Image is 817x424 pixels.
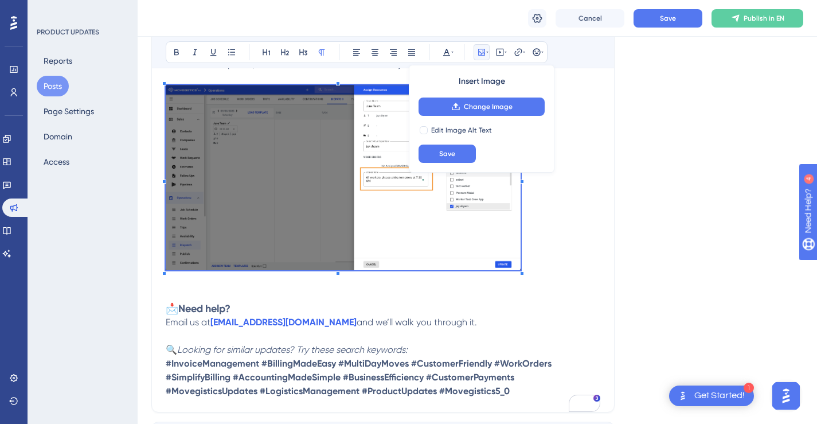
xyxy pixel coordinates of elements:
button: Domain [37,126,79,147]
span: and we’ll walk you through it. [357,317,477,328]
button: Access [37,151,76,172]
button: Change Image [419,98,545,116]
span: 📩 [166,302,178,314]
iframe: UserGuiding AI Assistant Launcher [769,379,803,413]
strong: Need help? [178,302,230,315]
div: 1 [744,383,754,393]
strong: #InvoiceManagement #BillingMadeEasy #MultiDayMoves #CustomerFriendly #WorkOrders #SimplifyBilling... [166,358,554,396]
span: Insert Image [459,75,505,88]
span: Edit Image Alt Text [431,126,492,135]
span: Publish in EN [744,14,784,23]
button: Publish in EN [712,9,803,28]
div: Get Started! [694,390,745,402]
img: launcher-image-alternative-text [676,389,690,403]
span: Cancel [578,14,602,23]
div: PRODUCT UPDATES [37,28,99,37]
span: Need Help? [27,3,72,17]
span: Change Image [464,102,513,111]
div: Open Get Started! checklist, remaining modules: 1 [669,386,754,406]
button: Save [634,9,702,28]
div: 4 [80,6,83,15]
button: Posts [37,76,69,96]
em: Looking for similar updates? Try these search keywords: [177,344,408,355]
span: Email us at [166,317,210,328]
button: Reports [37,50,79,71]
span: Save [660,14,676,23]
button: Page Settings [37,101,101,122]
span: Save [439,149,455,158]
a: [EMAIL_ADDRESS][DOMAIN_NAME] [210,317,357,328]
span: 🔍 [166,344,177,355]
button: Cancel [556,9,624,28]
button: Save [419,145,476,163]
